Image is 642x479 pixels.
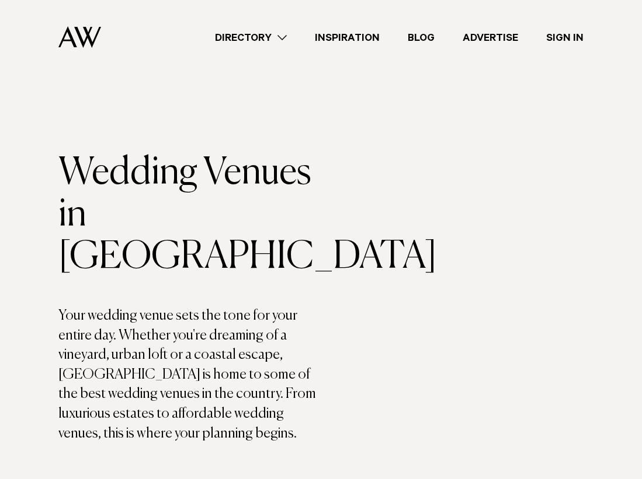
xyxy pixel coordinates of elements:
a: Advertise [449,30,532,46]
a: Inspiration [301,30,394,46]
h1: Wedding Venues in [GEOGRAPHIC_DATA] [58,152,321,278]
a: Sign In [532,30,598,46]
p: Your wedding venue sets the tone for your entire day. Whether you're dreaming of a vineyard, urba... [58,306,321,443]
img: Auckland Weddings Logo [58,26,101,48]
a: Directory [201,30,301,46]
a: Blog [394,30,449,46]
